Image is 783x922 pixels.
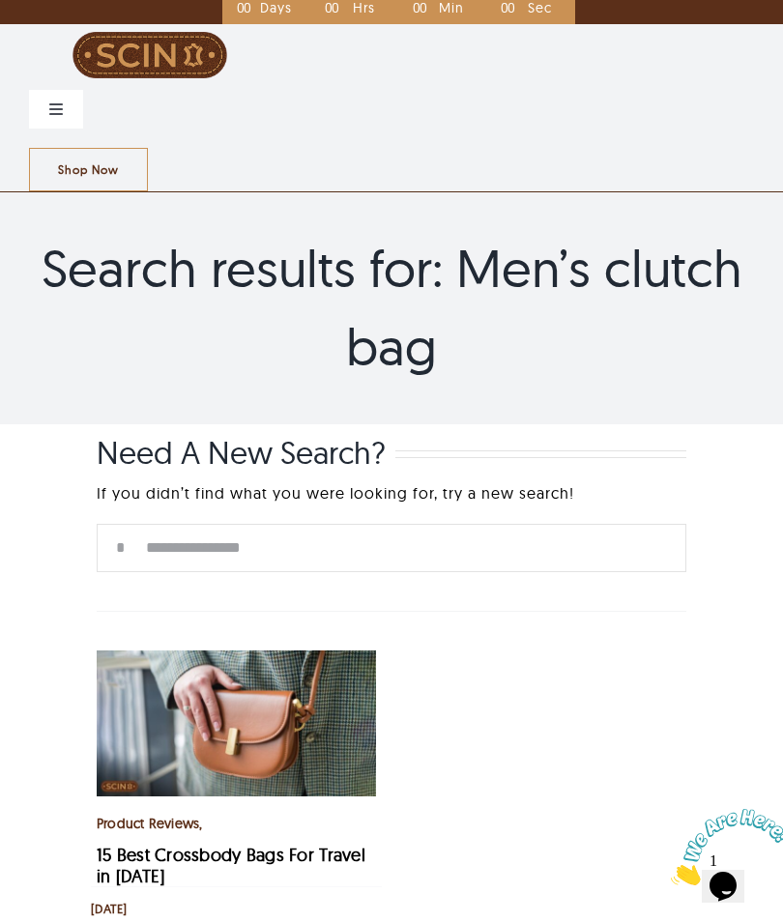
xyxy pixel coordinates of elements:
[663,801,783,893] iframe: chat widget
[418,1,431,14] div: 0
[97,652,376,672] a: 15 Best Crossbody Bags For Travel in 2025
[97,524,686,572] input: Search...
[97,815,199,832] a: Product Reviews
[29,90,573,129] nav: Main Menu
[506,1,519,14] div: 0
[322,1,335,14] div: 0
[498,1,511,14] div: 0
[339,1,384,14] div: Hrs
[97,481,686,504] p: If you didn’t find what you were looking for, try a new search!
[97,434,386,471] h2: Need a new search?
[234,1,247,14] div: 0
[8,8,15,24] span: 1
[8,8,128,84] img: Chat attention grabber
[97,524,145,572] input: Search
[516,1,561,14] div: Sec
[428,1,473,14] div: Min
[58,161,119,178] span: Shop Now
[97,650,376,796] img: 15-best-crossbody-bags-for-travel-blog-featured-image
[29,148,148,191] a: Shop Now
[97,812,376,835] div: ,
[242,1,255,14] div: 0
[251,1,296,14] div: Days
[91,902,127,917] div: [DATE]
[29,229,754,386] h1: Search results for: Men’s clutch bag
[330,1,343,14] div: 0
[97,844,365,887] a: 15 Best Crossbody Bags For Travel in [DATE]
[410,1,423,14] div: 0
